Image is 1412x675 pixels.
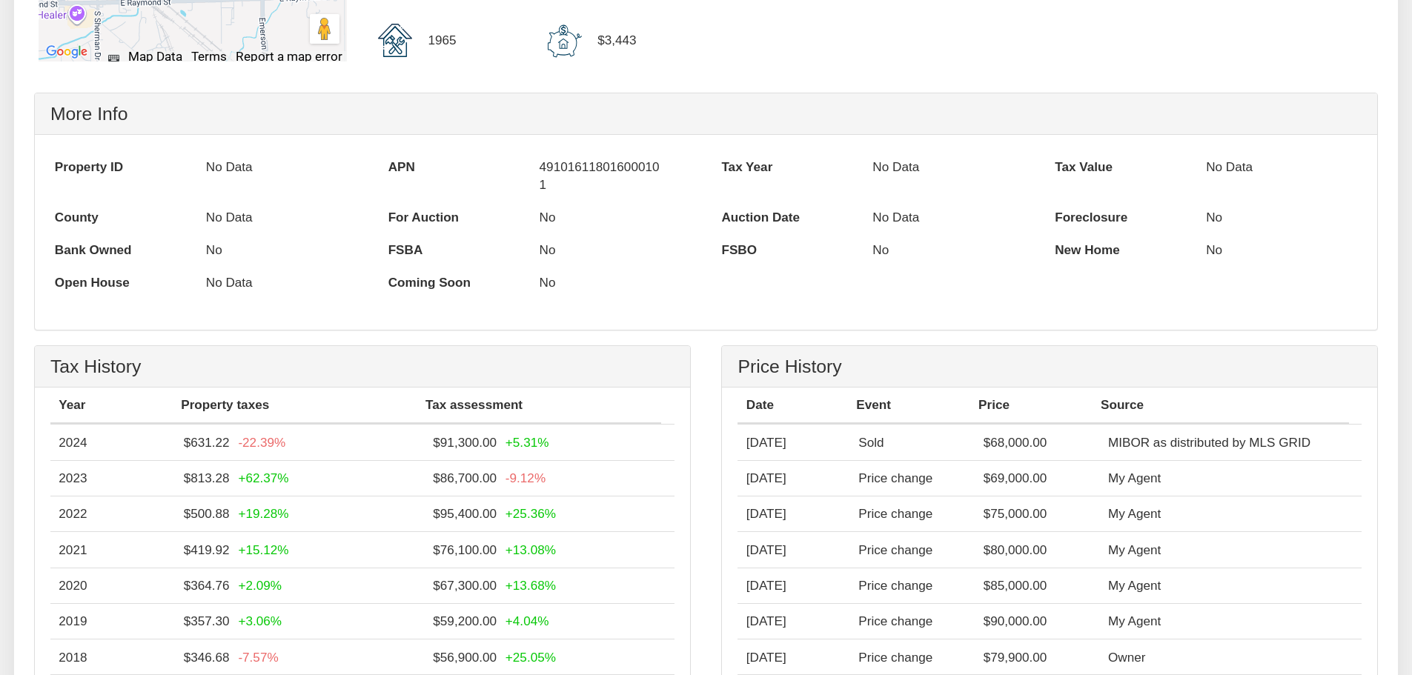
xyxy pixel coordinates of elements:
[50,425,175,460] td: 2024
[872,201,919,233] p: No Data
[184,470,230,485] span: $813.28
[1100,496,1362,531] td: My Agent
[540,266,556,299] p: No
[206,201,332,233] p: No Data
[373,201,540,233] label: For Auction
[738,388,847,423] th: Date
[50,532,175,568] td: 2021
[706,233,872,266] label: FSBO
[540,150,666,201] p: 491016118016000101
[848,388,970,423] th: Event
[233,650,278,665] span: -7.57%
[206,266,253,299] p: No Data
[1100,568,1362,603] td: My Agent
[433,614,497,628] span: $59,200.00
[373,233,540,266] label: FSBA
[1039,201,1206,233] label: Foreclosure
[872,150,998,183] p: No Data
[500,470,546,485] span: -9.12%
[39,201,206,233] label: County
[108,51,119,61] button: Keyboard shortcuts
[1039,150,1206,183] label: Tax Value
[850,568,975,603] td: Price change
[184,650,230,665] span: $346.68
[433,578,497,593] span: $67,300.00
[500,506,556,521] span: +25.36%
[872,233,889,266] p: No
[50,639,175,675] td: 2018
[191,49,227,64] a: Terms (opens in new tab)
[1100,639,1362,675] td: Owner
[850,639,975,675] td: Price change
[433,435,497,450] span: $91,300.00
[233,506,288,521] span: +19.28%
[548,24,583,59] img: down_payment.svg
[706,201,872,233] label: Auction Date
[50,356,674,376] h4: Tax History
[50,603,175,639] td: 2019
[975,532,1099,568] td: $80,000.00
[184,542,230,557] span: $419.92
[184,578,230,593] span: $364.76
[233,435,285,450] span: -22.39%
[738,460,850,496] td: [DATE]
[428,24,456,56] p: 1965
[500,435,549,450] span: +5.31%
[970,388,1093,423] th: Price
[540,201,556,233] p: No
[50,388,173,423] th: Year
[975,425,1099,460] td: $68,000.00
[233,470,288,485] span: +62.37%
[1039,233,1206,266] label: New Home
[738,496,850,531] td: [DATE]
[975,568,1099,603] td: $85,000.00
[233,578,282,593] span: +2.09%
[738,425,850,460] td: [DATE]
[706,150,872,183] label: Tax Year
[500,578,556,593] span: +13.68%
[236,49,342,64] a: Report a map error
[50,104,1362,124] h4: More Info
[500,542,556,557] span: +13.08%
[433,542,497,557] span: $76,100.00
[738,603,850,639] td: [DATE]
[500,614,549,628] span: +4.04%
[1206,233,1222,266] p: No
[850,496,975,531] td: Price change
[738,532,850,568] td: [DATE]
[975,496,1099,531] td: $75,000.00
[1206,201,1222,233] p: No
[42,42,91,61] a: Open this area in Google Maps (opens a new window)
[975,639,1099,675] td: $79,900.00
[310,14,339,44] button: Drag Pegman onto the map to open Street View
[975,460,1099,496] td: $69,000.00
[1093,388,1349,423] th: Source
[433,506,497,521] span: $95,400.00
[206,150,332,183] p: No Data
[1100,603,1362,639] td: My Agent
[42,42,91,61] img: Google
[540,233,556,266] p: No
[128,51,182,61] button: Map Data
[1100,460,1362,496] td: My Agent
[50,568,175,603] td: 2020
[378,24,413,56] img: year_built.svg
[206,233,222,266] p: No
[184,435,230,450] span: $631.22
[1206,150,1332,183] p: No Data
[184,506,230,521] span: $500.88
[1100,532,1362,568] td: My Agent
[738,356,1362,376] h4: Price History
[50,496,175,531] td: 2022
[738,568,850,603] td: [DATE]
[1100,425,1362,460] td: MIBOR as distributed by MLS GRID
[373,266,540,299] label: Coming Soon
[975,603,1099,639] td: $90,000.00
[233,542,288,557] span: +15.12%
[597,24,636,56] p: $3,443
[50,460,175,496] td: 2023
[850,532,975,568] td: Price change
[39,150,206,183] label: Property ID
[417,388,662,423] th: Tax assessment
[500,650,556,665] span: +25.05%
